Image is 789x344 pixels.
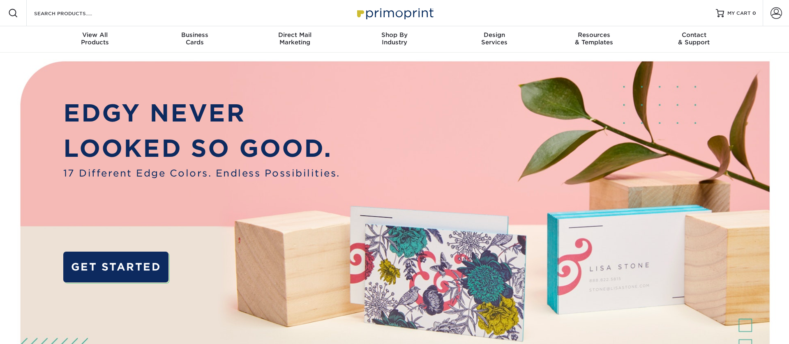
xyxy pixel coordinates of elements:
a: View AllProducts [45,26,145,53]
span: 0 [752,10,756,16]
a: BusinessCards [145,26,245,53]
div: & Templates [544,31,644,46]
div: Marketing [245,31,345,46]
span: 17 Different Edge Colors. Endless Possibilities. [63,166,340,181]
a: Direct MailMarketing [245,26,345,53]
p: LOOKED SO GOOD. [63,131,340,166]
span: MY CART [727,10,751,17]
a: Contact& Support [644,26,744,53]
input: SEARCH PRODUCTS..... [33,8,113,18]
div: & Support [644,31,744,46]
span: View All [45,31,145,39]
p: EDGY NEVER [63,96,340,131]
a: Resources& Templates [544,26,644,53]
span: Resources [544,31,644,39]
div: Services [444,31,544,46]
a: Shop ByIndustry [345,26,445,53]
span: Contact [644,31,744,39]
div: Cards [145,31,245,46]
span: Shop By [345,31,445,39]
span: Design [444,31,544,39]
span: Business [145,31,245,39]
div: Industry [345,31,445,46]
a: GET STARTED [63,252,169,283]
span: Direct Mail [245,31,345,39]
div: Products [45,31,145,46]
a: DesignServices [444,26,544,53]
img: Primoprint [353,4,436,22]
